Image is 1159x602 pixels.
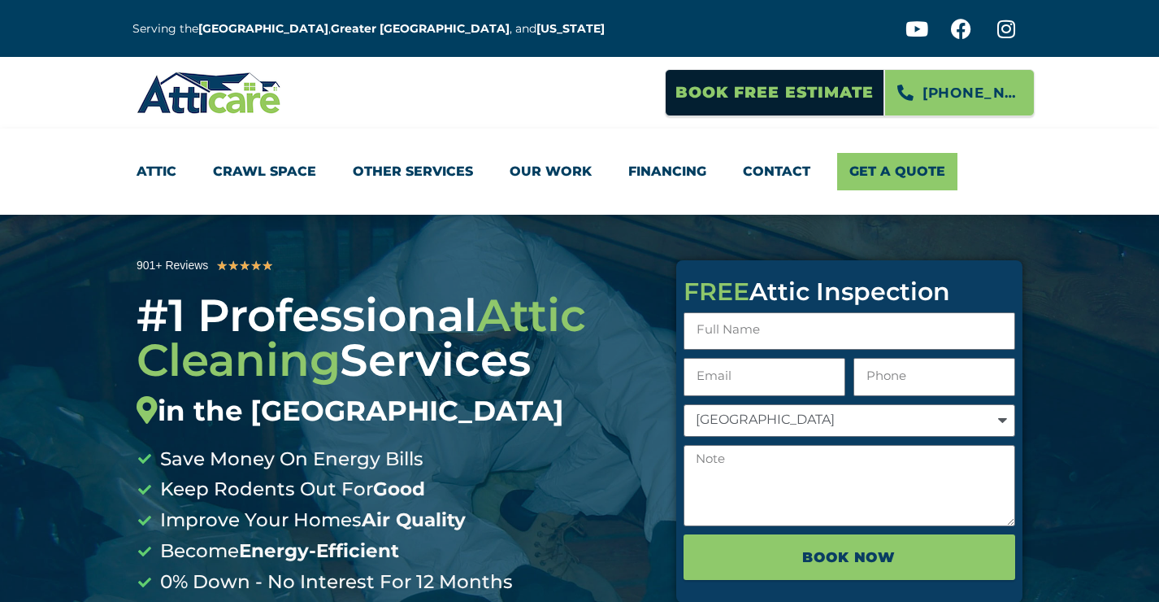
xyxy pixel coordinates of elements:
a: [US_STATE] [536,21,605,36]
span: Improve Your Homes [156,505,466,536]
span: BOOK NOW [802,543,896,571]
b: Energy-Efficient [239,539,399,562]
span: Attic Cleaning [137,288,586,387]
button: BOOK NOW [684,534,1015,580]
span: FREE [684,277,749,307]
a: Other Services [353,153,473,190]
span: Book Free Estimate [675,77,874,108]
span: [PHONE_NUMBER] [922,79,1022,107]
span: 0% Down - No Interest For 12 Months [156,567,513,598]
p: Serving the , , and [132,20,617,38]
span: Become [156,536,399,567]
a: Greater [GEOGRAPHIC_DATA] [331,21,510,36]
input: Email [684,358,845,396]
div: 5/5 [216,255,273,277]
a: [PHONE_NUMBER] [884,69,1035,116]
i: ★ [228,255,239,277]
a: [GEOGRAPHIC_DATA] [198,21,328,36]
div: 901+ Reviews [137,256,208,275]
a: Crawl Space [213,153,316,190]
i: ★ [239,255,250,277]
nav: Menu [137,153,1022,190]
a: Contact [743,153,810,190]
a: Get A Quote [837,153,957,190]
i: ★ [262,255,273,277]
span: Save Money On Energy Bills [156,444,423,475]
input: Full Name [684,312,1015,351]
i: ★ [250,255,262,277]
input: Only numbers and phone characters (#, -, *, etc) are accepted. [853,358,1015,396]
span: Keep Rodents Out For [156,474,425,505]
a: Book Free Estimate [665,69,884,116]
b: Air Quality [362,508,466,531]
div: #1 Professional Services [137,293,652,428]
div: Attic Inspection [684,280,1015,304]
div: in the [GEOGRAPHIC_DATA] [137,395,652,428]
b: Good [373,478,425,500]
a: Financing [628,153,706,190]
a: Attic [137,153,176,190]
a: Our Work [510,153,592,190]
i: ★ [216,255,228,277]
